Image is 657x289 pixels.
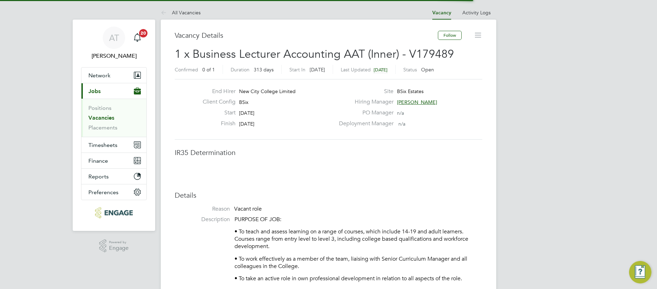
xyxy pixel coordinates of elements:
[109,239,129,245] span: Powered by
[397,110,404,116] span: n/a
[88,157,108,164] span: Finance
[95,207,132,218] img: tr2rec-logo-retina.png
[130,27,144,49] a: 20
[239,88,296,94] span: New City College Limited
[341,66,371,73] label: Last Updated
[88,189,118,196] span: Preferences
[335,98,394,106] label: Hiring Manager
[175,216,230,223] label: Description
[81,99,146,137] div: Jobs
[231,66,250,73] label: Duration
[175,47,454,61] span: 1 x Business Lecturer Accounting AAT (Inner) - V179489
[81,52,147,60] span: Annie Trotter
[109,33,119,42] span: AT
[397,99,437,105] span: [PERSON_NAME]
[234,228,482,250] p: • To teach and assess learning on a range of courses, which include 14-19 and adult learners. Cou...
[335,109,394,117] label: PO Manager
[197,98,236,106] label: Client Config
[175,191,482,200] h3: Details
[88,72,110,79] span: Network
[438,31,462,40] button: Follow
[403,66,417,73] label: Status
[234,205,262,212] span: Vacant role
[175,31,438,40] h3: Vacancy Details
[421,66,434,73] span: Open
[88,124,117,131] a: Placements
[88,114,114,121] a: Vacancies
[239,110,254,116] span: [DATE]
[109,245,129,251] span: Engage
[234,275,482,282] p: • To take an active role in own professional development in relation to all aspects of the role.
[254,66,274,73] span: 313 days
[335,120,394,127] label: Deployment Manager
[397,88,424,94] span: BSix Estates
[197,109,236,117] label: Start
[81,184,146,200] button: Preferences
[239,121,254,127] span: [DATE]
[139,29,147,37] span: 20
[234,216,482,223] p: PURPOSE OF JOB:
[197,120,236,127] label: Finish
[88,142,117,148] span: Timesheets
[239,99,248,105] span: BSix
[234,255,482,270] p: • To work effectively as a member of the team, liaising with Senior Curriculum Manager and all co...
[81,83,146,99] button: Jobs
[175,205,230,213] label: Reason
[88,173,109,180] span: Reports
[335,88,394,95] label: Site
[398,121,405,127] span: n/a
[81,137,146,153] button: Timesheets
[432,10,451,16] a: Vacancy
[289,66,305,73] label: Start In
[161,9,201,16] a: All Vacancies
[73,20,155,231] nav: Main navigation
[81,27,147,60] a: AT[PERSON_NAME]
[374,67,388,73] span: [DATE]
[175,66,198,73] label: Confirmed
[88,88,101,94] span: Jobs
[202,66,215,73] span: 0 of 1
[81,153,146,168] button: Finance
[462,9,491,16] a: Activity Logs
[99,239,129,253] a: Powered byEngage
[81,68,146,83] button: Network
[197,88,236,95] label: End Hirer
[310,66,325,73] span: [DATE]
[629,261,651,283] button: Engage Resource Center
[81,207,147,218] a: Go to home page
[81,169,146,184] button: Reports
[88,105,111,111] a: Positions
[175,148,482,157] h3: IR35 Determination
